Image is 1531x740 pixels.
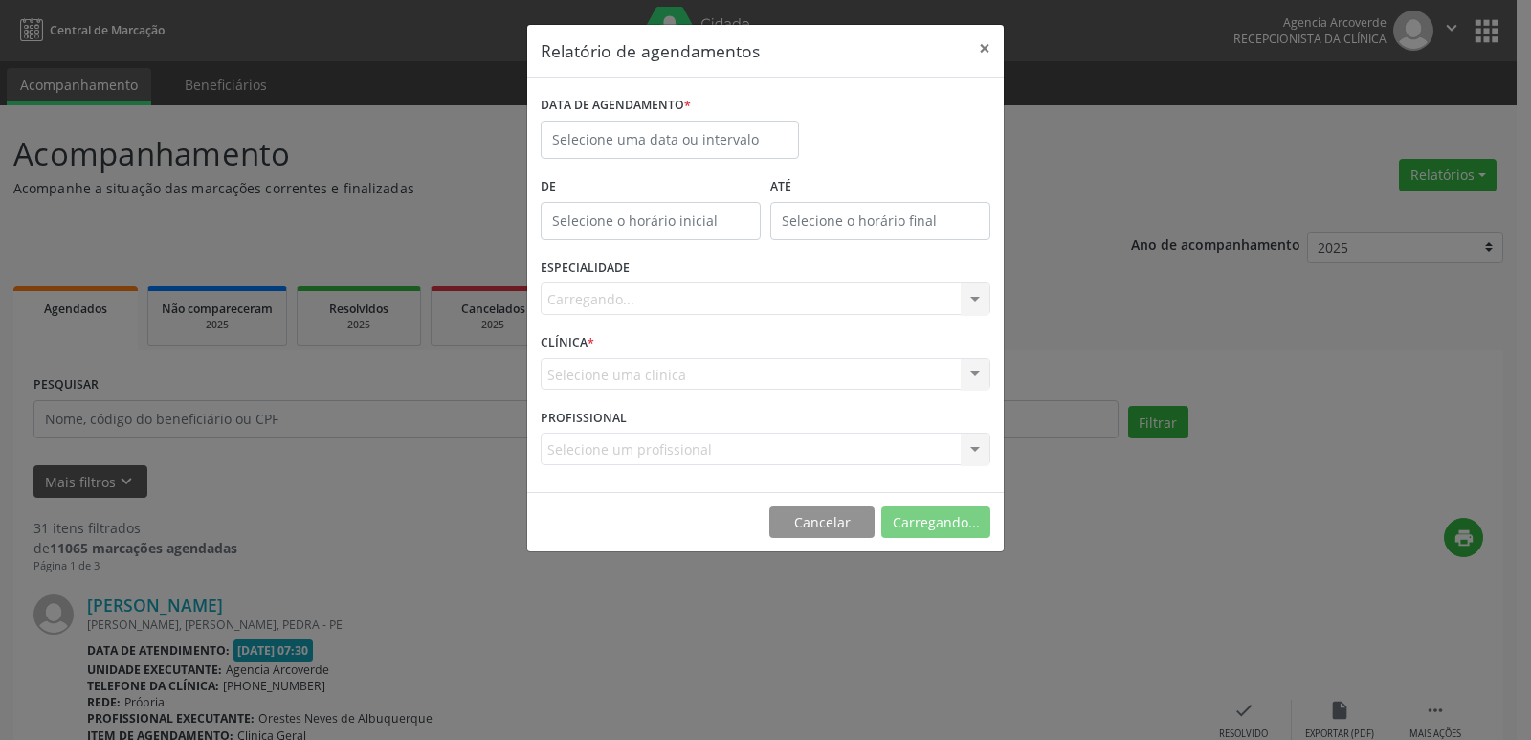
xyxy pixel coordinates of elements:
[541,403,627,433] label: PROFISSIONAL
[965,25,1004,72] button: Close
[881,506,990,539] button: Carregando...
[770,172,990,202] label: ATÉ
[769,506,875,539] button: Cancelar
[541,172,761,202] label: De
[541,328,594,358] label: CLÍNICA
[541,202,761,240] input: Selecione o horário inicial
[541,38,760,63] h5: Relatório de agendamentos
[541,254,630,283] label: ESPECIALIDADE
[770,202,990,240] input: Selecione o horário final
[541,121,799,159] input: Selecione uma data ou intervalo
[541,91,691,121] label: DATA DE AGENDAMENTO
